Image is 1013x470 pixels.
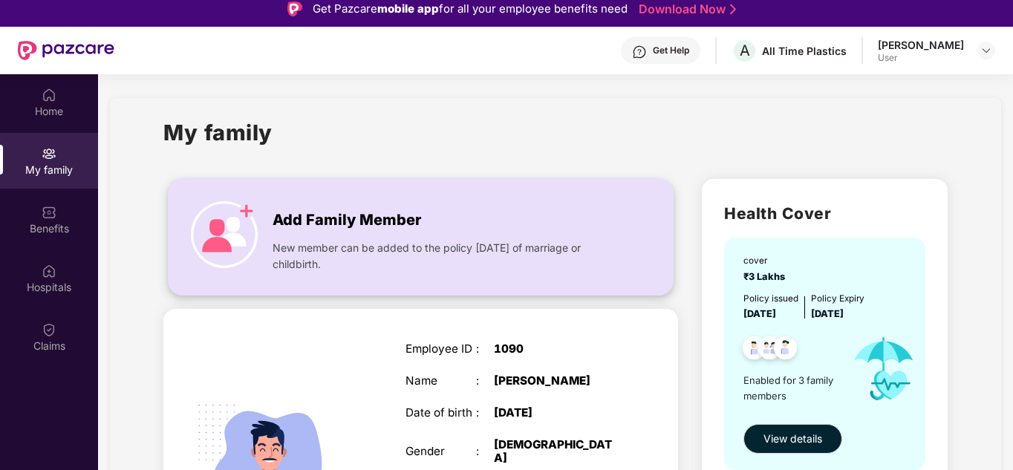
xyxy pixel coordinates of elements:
img: svg+xml;base64,PHN2ZyBpZD0iQ2xhaW0iIHhtbG5zPSJodHRwOi8vd3d3LnczLm9yZy8yMDAwL3N2ZyIgd2lkdGg9IjIwIi... [42,322,56,337]
img: svg+xml;base64,PHN2ZyBpZD0iSG9zcGl0YWxzIiB4bWxucz0iaHR0cDovL3d3dy53My5vcmcvMjAwMC9zdmciIHdpZHRoPS... [42,264,56,278]
div: Name [405,374,477,388]
strong: mobile app [377,1,439,16]
span: Enabled for 3 family members [743,373,840,403]
div: Gender [405,445,477,458]
img: svg+xml;base64,PHN2ZyBpZD0iSGVscC0zMngzMiIgeG1sbnM9Imh0dHA6Ly93d3cudzMub3JnLzIwMDAvc3ZnIiB3aWR0aD... [632,45,647,59]
span: View details [763,431,822,447]
span: Add Family Member [273,209,421,232]
div: [DEMOGRAPHIC_DATA] [494,438,618,465]
h1: My family [163,116,273,149]
div: : [476,406,494,420]
div: : [476,374,494,388]
div: [PERSON_NAME] [878,38,964,52]
span: [DATE] [811,308,844,319]
img: svg+xml;base64,PHN2ZyBpZD0iRHJvcGRvd24tMzJ4MzIiIHhtbG5zPSJodHRwOi8vd3d3LnczLm9yZy8yMDAwL3N2ZyIgd2... [980,45,992,56]
div: cover [743,254,789,268]
img: svg+xml;base64,PHN2ZyB4bWxucz0iaHR0cDovL3d3dy53My5vcmcvMjAwMC9zdmciIHdpZHRoPSI0OC45NDMiIGhlaWdodD... [767,332,804,368]
img: svg+xml;base64,PHN2ZyBpZD0iQmVuZWZpdHMiIHhtbG5zPSJodHRwOi8vd3d3LnczLm9yZy8yMDAwL3N2ZyIgd2lkdGg9Ij... [42,205,56,220]
img: Stroke [730,1,736,17]
div: Date of birth [405,406,477,420]
img: svg+xml;base64,PHN2ZyBpZD0iSG9tZSIgeG1sbnM9Imh0dHA6Ly93d3cudzMub3JnLzIwMDAvc3ZnIiB3aWR0aD0iMjAiIG... [42,88,56,102]
div: : [476,445,494,458]
div: : [476,342,494,356]
img: svg+xml;base64,PHN2ZyB3aWR0aD0iMjAiIGhlaWdodD0iMjAiIHZpZXdCb3g9IjAgMCAyMCAyMCIgZmlsbD0ibm9uZSIgeG... [42,146,56,161]
img: Logo [287,1,302,16]
div: Policy issued [743,292,798,306]
h2: Health Cover [724,201,925,226]
img: svg+xml;base64,PHN2ZyB4bWxucz0iaHR0cDovL3d3dy53My5vcmcvMjAwMC9zdmciIHdpZHRoPSI0OC45NDMiIGhlaWdodD... [736,332,772,368]
div: 1090 [494,342,618,356]
div: All Time Plastics [762,44,847,58]
div: Get Help [653,45,689,56]
img: icon [840,322,927,416]
div: Employee ID [405,342,477,356]
span: ₹3 Lakhs [743,271,789,282]
div: [DATE] [494,406,618,420]
span: A [740,42,750,59]
div: Policy Expiry [811,292,864,306]
span: New member can be added to the policy [DATE] of marriage or childbirth. [273,240,617,272]
a: Download Now [639,1,732,17]
img: svg+xml;base64,PHN2ZyB4bWxucz0iaHR0cDovL3d3dy53My5vcmcvMjAwMC9zdmciIHdpZHRoPSI0OC45MTUiIGhlaWdodD... [752,332,788,368]
img: New Pazcare Logo [18,41,114,60]
div: [PERSON_NAME] [494,374,618,388]
button: View details [743,424,842,454]
span: [DATE] [743,308,776,319]
img: icon [191,201,258,268]
div: User [878,52,964,64]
